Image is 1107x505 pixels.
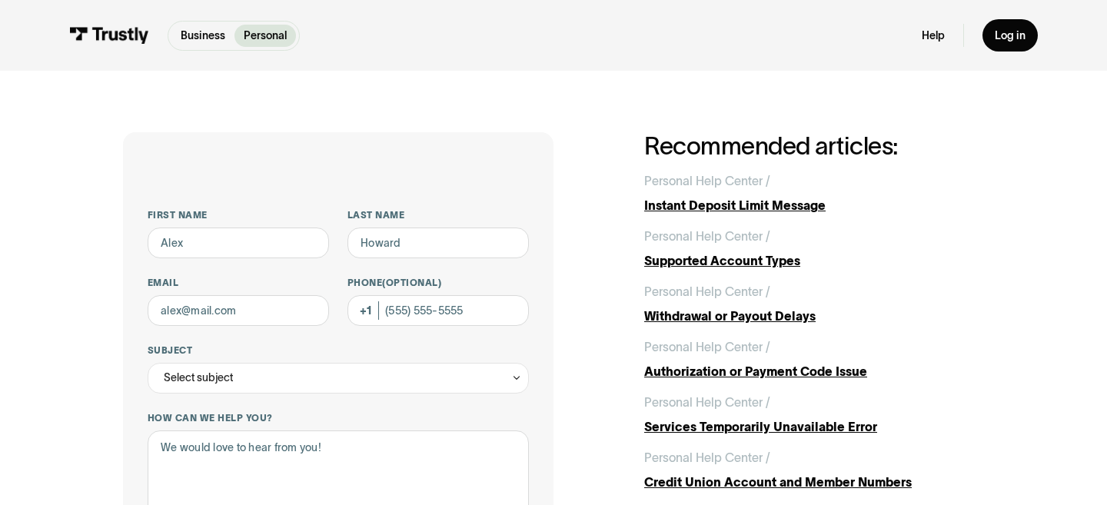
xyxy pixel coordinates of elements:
[644,171,770,190] div: Personal Help Center /
[644,251,984,270] div: Supported Account Types
[644,417,984,436] div: Services Temporarily Unavailable Error
[148,228,329,258] input: Alex
[148,295,329,326] input: alex@mail.com
[644,307,984,325] div: Withdrawal or Payout Delays
[644,448,770,467] div: Personal Help Center /
[234,25,296,47] a: Personal
[164,368,233,387] div: Select subject
[347,228,529,258] input: Howard
[644,196,984,214] div: Instant Deposit Limit Message
[347,277,529,289] label: Phone
[644,393,984,436] a: Personal Help Center /Services Temporarily Unavailable Error
[69,27,149,44] img: Trustly Logo
[644,282,984,325] a: Personal Help Center /Withdrawal or Payout Delays
[148,344,529,357] label: Subject
[148,277,329,289] label: Email
[644,337,770,356] div: Personal Help Center /
[382,277,441,287] span: (Optional)
[347,295,529,326] input: (555) 555-5555
[244,28,287,44] p: Personal
[171,25,234,47] a: Business
[181,28,225,44] p: Business
[644,282,770,301] div: Personal Help Center /
[982,19,1038,51] a: Log in
[644,473,984,491] div: Credit Union Account and Member Numbers
[644,362,984,380] div: Authorization or Payment Code Issue
[347,209,529,221] label: Last name
[148,412,529,424] label: How can we help you?
[995,28,1026,42] div: Log in
[148,209,329,221] label: First name
[644,227,984,270] a: Personal Help Center /Supported Account Types
[644,227,770,245] div: Personal Help Center /
[644,448,984,491] a: Personal Help Center /Credit Union Account and Member Numbers
[644,132,984,159] h2: Recommended articles:
[922,28,945,42] a: Help
[644,393,770,411] div: Personal Help Center /
[644,171,984,214] a: Personal Help Center /Instant Deposit Limit Message
[644,337,984,380] a: Personal Help Center /Authorization or Payment Code Issue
